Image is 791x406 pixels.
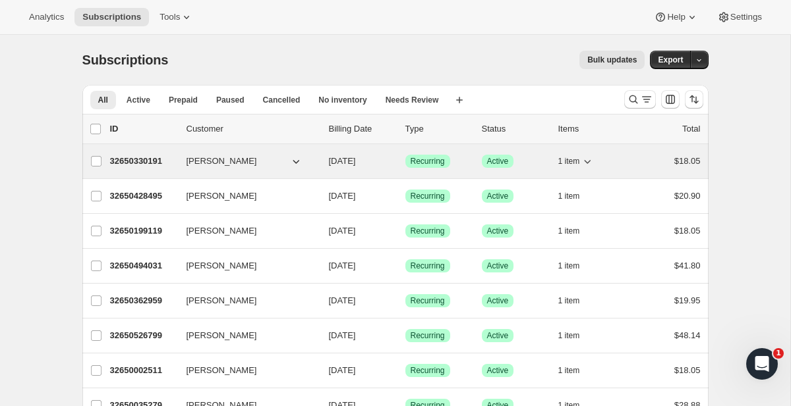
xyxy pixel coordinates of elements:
[650,51,691,69] button: Export
[487,226,509,236] span: Active
[558,326,595,345] button: 1 item
[74,8,149,26] button: Subscriptions
[482,122,548,136] p: Status
[110,364,176,377] p: 32650002511
[487,295,509,306] span: Active
[110,294,176,307] p: 32650362959
[411,295,445,306] span: Recurring
[558,222,595,240] button: 1 item
[674,261,701,270] span: $41.80
[658,55,683,65] span: Export
[179,325,310,346] button: [PERSON_NAME]
[98,95,108,105] span: All
[709,8,770,26] button: Settings
[110,224,176,238] p: 32650199119
[411,156,445,166] span: Recurring
[187,364,257,377] span: [PERSON_NAME]
[579,51,645,69] button: Bulk updates
[487,156,509,166] span: Active
[110,222,701,240] div: 32650199119[PERSON_NAME][DATE]SuccessRecurringSuccessActive1 item$18.05
[411,226,445,236] span: Recurring
[110,152,701,170] div: 32650330191[PERSON_NAME][DATE]SuccessRecurringSuccessActive1 item$18.05
[386,95,439,105] span: Needs Review
[411,261,445,271] span: Recurring
[329,330,356,340] span: [DATE]
[169,95,198,105] span: Prepaid
[29,12,64,22] span: Analytics
[558,226,580,236] span: 1 item
[110,122,701,136] div: IDCustomerBilling DateTypeStatusItemsTotal
[558,261,580,271] span: 1 item
[674,365,701,375] span: $18.05
[661,90,680,109] button: Customize table column order and visibility
[558,191,580,201] span: 1 item
[329,156,356,166] span: [DATE]
[329,365,356,375] span: [DATE]
[682,122,700,136] p: Total
[216,95,245,105] span: Paused
[487,330,509,341] span: Active
[187,329,257,342] span: [PERSON_NAME]
[449,91,470,109] button: Create new view
[558,295,580,306] span: 1 item
[187,122,318,136] p: Customer
[624,90,656,109] button: Search and filter results
[127,95,150,105] span: Active
[21,8,72,26] button: Analytics
[558,365,580,376] span: 1 item
[329,122,395,136] p: Billing Date
[487,261,509,271] span: Active
[329,295,356,305] span: [DATE]
[82,12,141,22] span: Subscriptions
[411,330,445,341] span: Recurring
[674,226,701,236] span: $18.05
[179,290,310,311] button: [PERSON_NAME]
[587,55,637,65] span: Bulk updates
[411,365,445,376] span: Recurring
[329,191,356,201] span: [DATE]
[110,122,176,136] p: ID
[318,95,366,105] span: No inventory
[187,155,257,168] span: [PERSON_NAME]
[110,257,701,275] div: 32650494031[PERSON_NAME][DATE]SuccessRecurringSuccessActive1 item$41.80
[487,191,509,201] span: Active
[558,361,595,380] button: 1 item
[674,191,701,201] span: $20.90
[667,12,685,22] span: Help
[674,330,701,340] span: $48.14
[110,329,176,342] p: 32650526799
[110,187,701,205] div: 32650428495[PERSON_NAME][DATE]SuccessRecurringSuccessActive1 item$20.90
[179,220,310,241] button: [PERSON_NAME]
[773,348,784,359] span: 1
[152,8,201,26] button: Tools
[674,156,701,166] span: $18.05
[730,12,762,22] span: Settings
[110,155,176,168] p: 32650330191
[263,95,301,105] span: Cancelled
[685,90,703,109] button: Sort the results
[179,186,310,207] button: [PERSON_NAME]
[82,53,169,67] span: Subscriptions
[110,259,176,272] p: 32650494031
[160,12,180,22] span: Tools
[187,224,257,238] span: [PERSON_NAME]
[558,122,624,136] div: Items
[646,8,706,26] button: Help
[179,151,310,172] button: [PERSON_NAME]
[674,295,701,305] span: $19.95
[329,226,356,236] span: [DATE]
[187,259,257,272] span: [PERSON_NAME]
[405,122,471,136] div: Type
[329,261,356,270] span: [DATE]
[411,191,445,201] span: Recurring
[187,294,257,307] span: [PERSON_NAME]
[110,361,701,380] div: 32650002511[PERSON_NAME][DATE]SuccessRecurringSuccessActive1 item$18.05
[110,190,176,203] p: 32650428495
[187,190,257,203] span: [PERSON_NAME]
[110,326,701,345] div: 32650526799[PERSON_NAME][DATE]SuccessRecurringSuccessActive1 item$48.14
[558,156,580,166] span: 1 item
[487,365,509,376] span: Active
[558,292,595,310] button: 1 item
[179,360,310,381] button: [PERSON_NAME]
[110,292,701,310] div: 32650362959[PERSON_NAME][DATE]SuccessRecurringSuccessActive1 item$19.95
